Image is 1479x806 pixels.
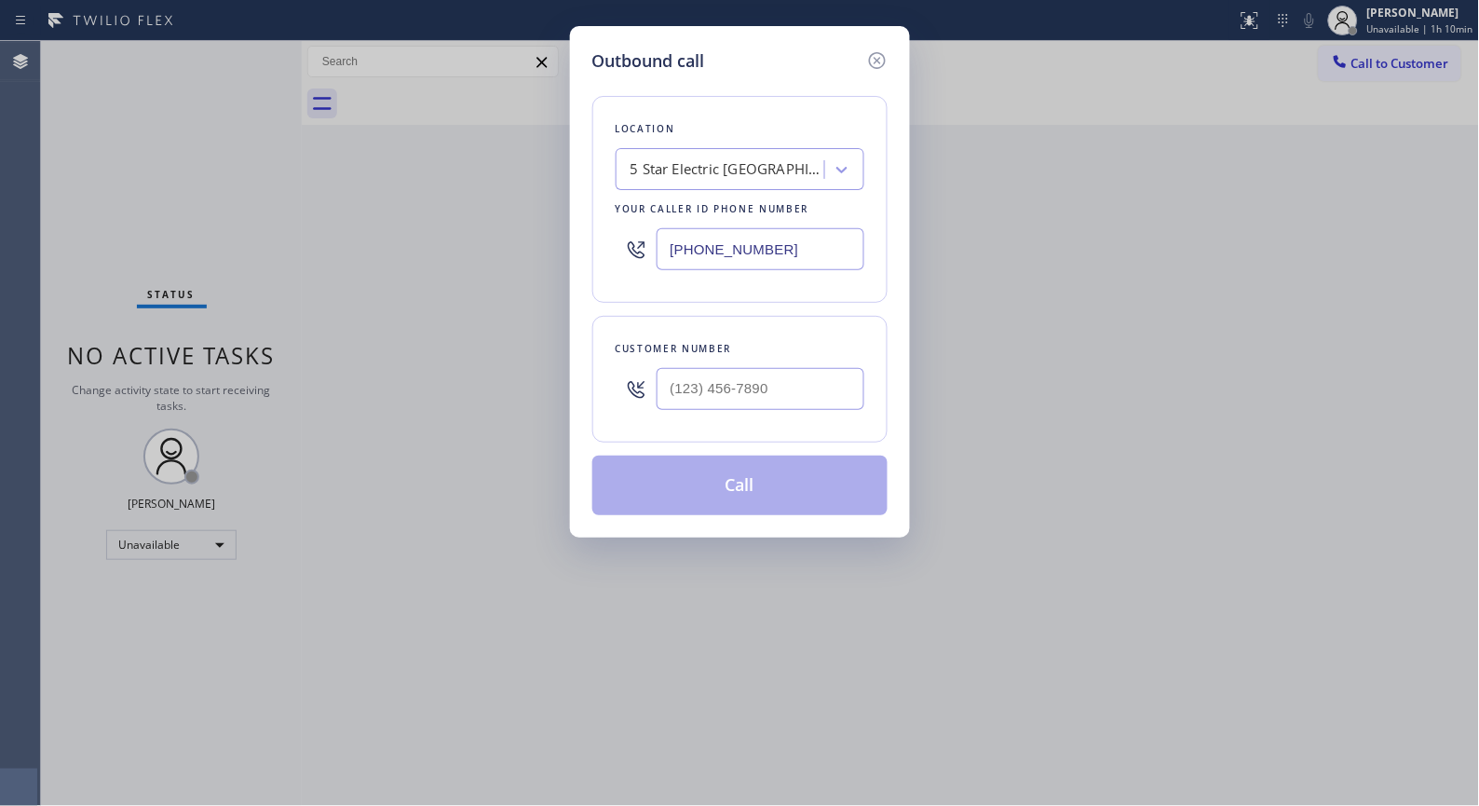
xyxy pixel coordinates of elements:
button: Call [592,456,888,515]
div: Customer number [616,339,864,359]
h5: Outbound call [592,48,705,74]
div: 5 Star Electric [GEOGRAPHIC_DATA] [631,159,826,181]
input: (123) 456-7890 [657,368,864,410]
div: Your caller id phone number [616,199,864,219]
input: (123) 456-7890 [657,228,864,270]
div: Location [616,119,864,139]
